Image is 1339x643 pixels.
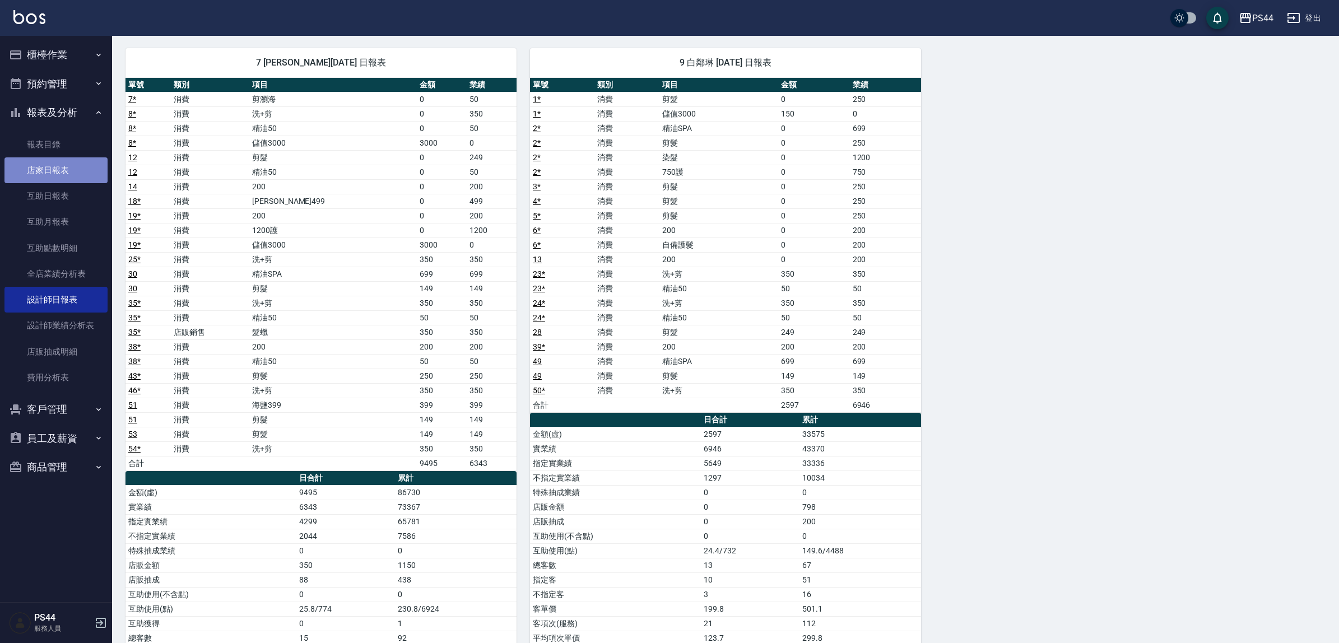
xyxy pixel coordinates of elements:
[296,558,395,572] td: 350
[659,296,778,310] td: 洗+剪
[530,427,701,441] td: 金額(虛)
[171,106,249,121] td: 消費
[249,339,417,354] td: 200
[9,612,31,634] img: Person
[850,354,921,369] td: 699
[249,296,417,310] td: 洗+剪
[171,339,249,354] td: 消費
[594,339,659,354] td: 消費
[34,623,91,633] p: 服務人員
[467,369,517,383] td: 250
[171,398,249,412] td: 消費
[659,383,778,398] td: 洗+剪
[417,179,467,194] td: 0
[659,310,778,325] td: 精油50
[171,194,249,208] td: 消費
[1282,8,1326,29] button: 登出
[594,121,659,136] td: 消費
[594,383,659,398] td: 消費
[594,179,659,194] td: 消費
[249,165,417,179] td: 精油50
[850,78,921,92] th: 業績
[128,400,137,409] a: 51
[171,252,249,267] td: 消費
[467,179,517,194] td: 200
[850,194,921,208] td: 250
[799,441,921,456] td: 43370
[249,179,417,194] td: 200
[778,121,849,136] td: 0
[417,427,467,441] td: 149
[850,237,921,252] td: 200
[171,237,249,252] td: 消費
[4,209,108,235] a: 互助月報表
[417,136,467,150] td: 3000
[594,237,659,252] td: 消費
[594,92,659,106] td: 消費
[659,325,778,339] td: 剪髮
[594,136,659,150] td: 消費
[171,310,249,325] td: 消費
[171,369,249,383] td: 消費
[467,427,517,441] td: 149
[395,485,517,500] td: 86730
[417,194,467,208] td: 0
[778,150,849,165] td: 0
[467,354,517,369] td: 50
[530,485,701,500] td: 特殊抽成業績
[249,223,417,237] td: 1200護
[395,514,517,529] td: 65781
[594,310,659,325] td: 消費
[4,183,108,209] a: 互助日報表
[125,558,296,572] td: 店販金額
[125,456,171,470] td: 合計
[594,252,659,267] td: 消費
[850,165,921,179] td: 750
[850,223,921,237] td: 200
[171,441,249,456] td: 消費
[778,296,849,310] td: 350
[659,354,778,369] td: 精油SPA
[850,325,921,339] td: 249
[467,208,517,223] td: 200
[594,369,659,383] td: 消費
[850,208,921,223] td: 250
[778,325,849,339] td: 249
[701,500,799,514] td: 0
[467,194,517,208] td: 499
[850,179,921,194] td: 250
[543,57,908,68] span: 9 白鄰琳 [DATE] 日報表
[850,92,921,106] td: 250
[659,223,778,237] td: 200
[778,281,849,296] td: 50
[4,40,108,69] button: 櫃檯作業
[249,398,417,412] td: 海鹽399
[171,383,249,398] td: 消費
[594,223,659,237] td: 消費
[171,412,249,427] td: 消費
[4,313,108,338] a: 設計師業績分析表
[139,57,503,68] span: 7 [PERSON_NAME][DATE] 日報表
[778,237,849,252] td: 0
[467,383,517,398] td: 350
[249,325,417,339] td: 髮蠟
[530,514,701,529] td: 店販抽成
[249,208,417,223] td: 200
[778,383,849,398] td: 350
[850,383,921,398] td: 350
[4,157,108,183] a: 店家日報表
[4,132,108,157] a: 報表目錄
[417,252,467,267] td: 350
[659,179,778,194] td: 剪髮
[125,572,296,587] td: 店販抽成
[530,558,701,572] td: 總客數
[34,612,91,623] h5: PS44
[125,78,171,92] th: 單號
[530,543,701,558] td: 互助使用(點)
[4,365,108,390] a: 費用分析表
[701,558,799,572] td: 13
[171,150,249,165] td: 消費
[171,281,249,296] td: 消費
[1234,7,1278,30] button: PS44
[296,471,395,486] th: 日合計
